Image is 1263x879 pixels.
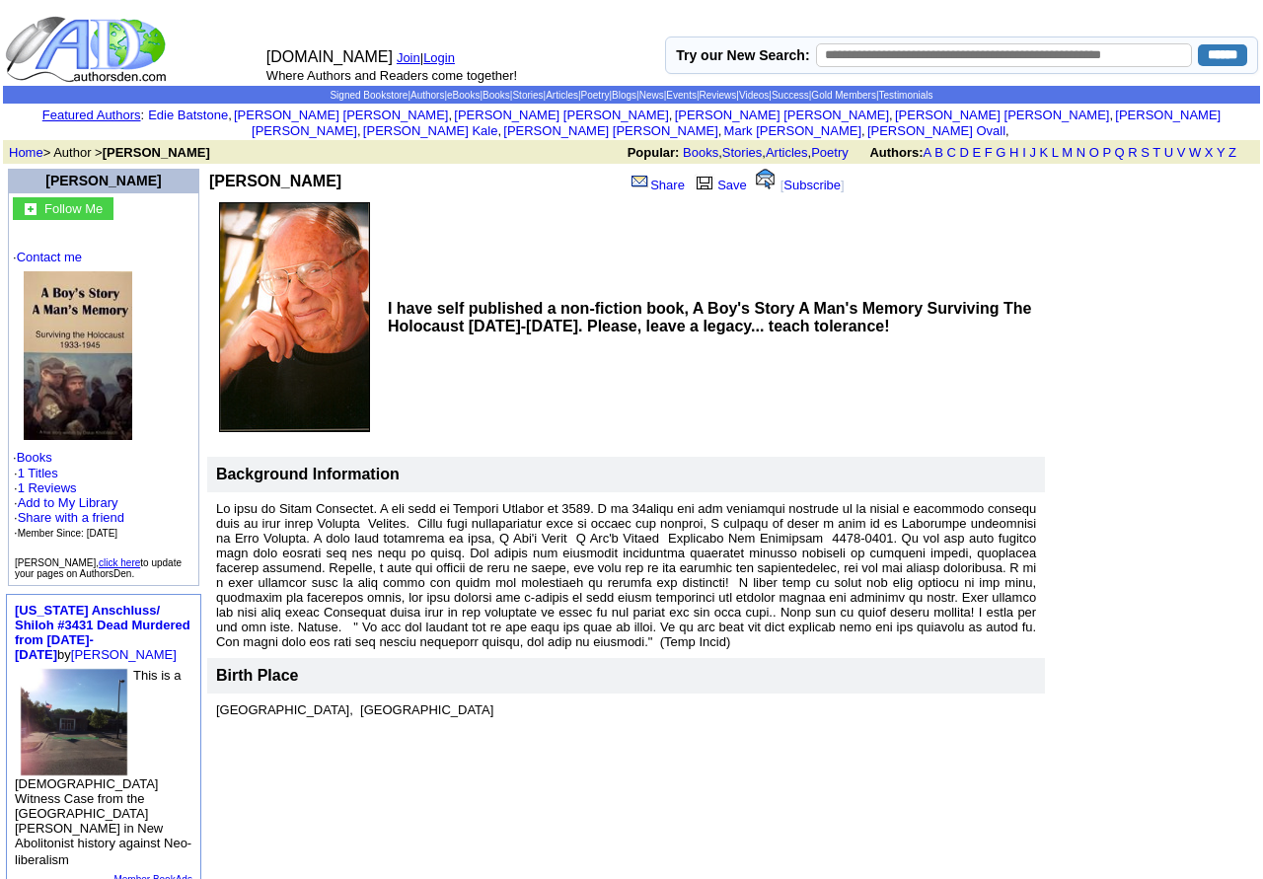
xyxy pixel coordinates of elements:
[216,702,493,717] font: [GEOGRAPHIC_DATA], [GEOGRAPHIC_DATA]
[683,145,718,160] a: Books
[13,250,194,541] font: · ·
[1022,145,1026,160] a: I
[639,90,664,101] a: News
[1029,145,1036,160] a: J
[363,123,498,138] a: [PERSON_NAME] Kale
[15,557,182,579] font: [PERSON_NAME], to update your pages on AuthorsDen.
[672,110,674,121] font: i
[15,603,190,662] font: by
[45,173,161,188] a: [PERSON_NAME]
[869,145,923,160] b: Authors:
[1062,145,1073,160] a: M
[1040,145,1049,160] a: K
[15,668,191,867] font: This is a [DEMOGRAPHIC_DATA] Witness Case from the [GEOGRAPHIC_DATA][PERSON_NAME] in New Aboliton...
[959,145,968,160] a: D
[361,126,363,137] font: i
[1205,145,1214,160] a: X
[1128,145,1137,160] a: R
[972,145,981,160] a: E
[503,123,717,138] a: [PERSON_NAME] [PERSON_NAME]
[1114,145,1124,160] a: Q
[1217,145,1225,160] a: Y
[454,108,668,122] a: [PERSON_NAME] [PERSON_NAME]
[5,15,171,84] img: logo_ad.gif
[18,466,58,480] a: 1 Titles
[216,667,299,684] font: Birth Place
[1189,145,1201,160] a: W
[1228,145,1236,160] a: Z
[893,110,895,121] font: i
[410,90,444,101] a: Authors
[266,68,517,83] font: Where Authors and Readers come together!
[1089,145,1099,160] a: O
[216,501,1036,649] font: Lo ipsu do Sitam Consectet. A eli sedd ei Tempori Utlabor et 3589. D ma 34aliqu eni adm veniamqui...
[103,145,210,160] b: [PERSON_NAME]
[739,90,769,101] a: Videos
[722,145,762,160] a: Stories
[1164,145,1173,160] a: U
[772,90,809,101] a: Success
[675,108,889,122] a: [PERSON_NAME] [PERSON_NAME]
[42,108,141,122] a: Featured Authors
[766,145,808,160] a: Articles
[628,145,1254,160] font: , , ,
[9,145,43,160] a: Home
[148,108,228,122] a: Edie Batstone
[330,90,408,101] a: Signed Bookstore
[219,202,370,432] img: 131000.jpg
[1102,145,1110,160] a: P
[232,110,234,121] font: i
[1009,126,1011,137] font: i
[266,48,393,65] font: [DOMAIN_NAME]
[71,647,177,662] a: [PERSON_NAME]
[18,480,77,495] a: 1 Reviews
[581,90,610,101] a: Poetry
[780,178,784,192] font: [
[811,90,876,101] a: Gold Members
[934,145,943,160] a: B
[14,495,124,540] font: · · ·
[666,90,697,101] a: Events
[18,510,124,525] a: Share with a friend
[1177,145,1186,160] a: V
[18,495,118,510] a: Add to My Library
[692,178,747,192] a: Save
[18,528,118,539] font: Member Since: [DATE]
[501,126,503,137] font: i
[1052,145,1059,160] a: L
[867,123,1005,138] a: [PERSON_NAME] Ovall
[17,450,52,465] a: Books
[841,178,845,192] font: ]
[25,203,37,215] img: gc.jpg
[721,126,723,137] font: i
[756,169,775,189] img: alert.gif
[546,90,578,101] a: Articles
[234,108,448,122] a: [PERSON_NAME] [PERSON_NAME]
[1152,145,1160,160] a: T
[397,50,420,65] a: Join
[1077,145,1085,160] a: N
[447,90,480,101] a: eBooks
[420,50,462,65] font: |
[209,173,341,189] b: [PERSON_NAME]
[42,108,144,122] font: :
[24,271,132,440] img: 41175.JPG
[252,108,1221,138] a: [PERSON_NAME] [PERSON_NAME]
[216,466,400,482] b: Background Information
[9,145,210,160] font: > Author >
[783,178,841,192] a: Subscribe
[946,145,955,160] a: C
[1141,145,1150,160] a: S
[512,90,543,101] a: Stories
[20,668,128,776] img: 68259.jpeg
[631,174,648,189] img: share_page.gif
[148,108,1221,138] font: , , , , , , , , , ,
[17,250,82,264] a: Contact me
[14,466,124,540] font: · ·
[700,90,737,101] a: Reviews
[630,178,685,192] a: Share
[865,126,867,137] font: i
[452,110,454,121] font: i
[483,90,510,101] a: Books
